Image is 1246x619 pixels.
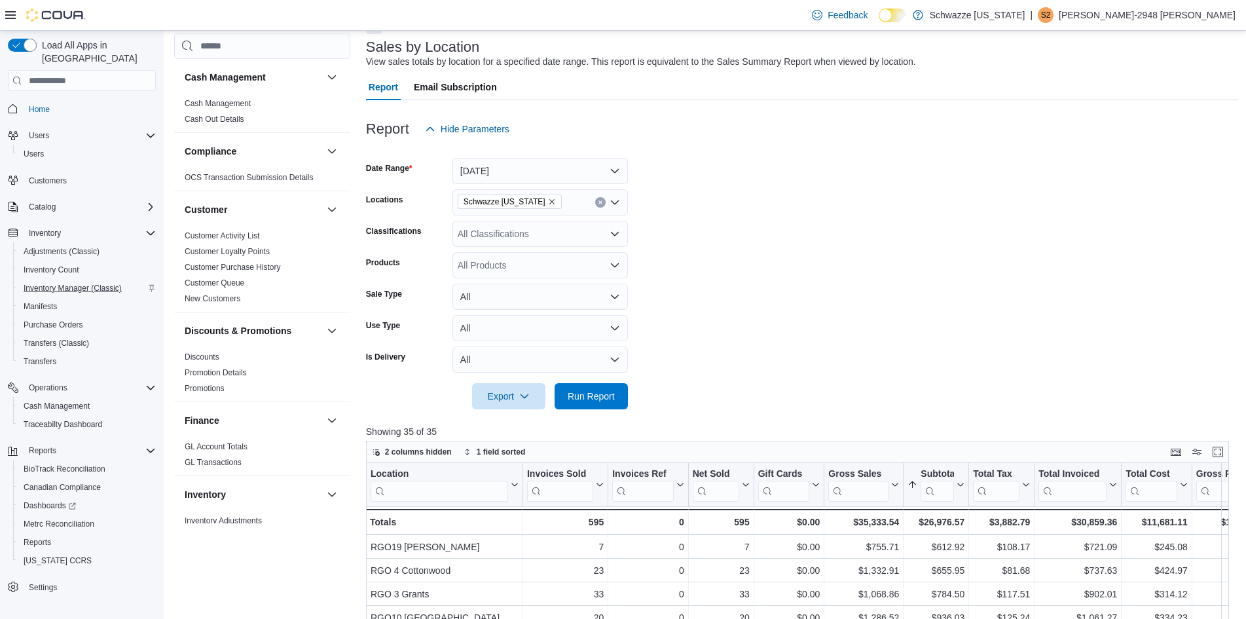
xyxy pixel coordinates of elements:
label: Locations [366,195,403,205]
a: Home [24,102,55,117]
div: 7 [692,539,749,555]
a: Customer Activity List [185,231,260,240]
a: GL Account Totals [185,442,247,451]
span: Dashboards [24,500,76,511]
span: Discounts [185,352,219,362]
button: Discounts & Promotions [324,323,340,339]
a: OCS Transaction Submission Details [185,173,314,182]
button: Reports [24,443,62,459]
a: GL Transactions [185,458,242,467]
div: $30,859.36 [1038,514,1117,530]
div: $1,332.91 [828,563,899,578]
button: Home [3,99,161,118]
span: GL Transactions [185,457,242,468]
span: OCS Transaction Submission Details [185,172,314,183]
div: $655.95 [907,563,964,578]
button: Inventory [324,487,340,502]
div: $35,333.54 [828,514,899,530]
button: Traceabilty Dashboard [13,415,161,434]
button: Adjustments (Classic) [13,242,161,261]
span: Cash Management [185,98,251,109]
div: $26,976.57 [907,514,964,530]
div: $0.00 [758,563,820,578]
div: Invoices Ref [612,468,673,502]
a: Canadian Compliance [18,479,106,495]
span: Metrc Reconciliation [18,516,156,532]
button: Inventory [3,224,161,242]
div: Net Sold [692,468,739,481]
span: Traceabilty Dashboard [24,419,102,430]
button: Run Report [555,383,628,409]
button: Enter fullscreen [1210,444,1226,460]
a: Metrc Reconciliation [18,516,100,532]
button: Users [3,126,161,145]
span: S2 [1041,7,1051,23]
span: Traceabilty Dashboard [18,417,156,432]
p: Schwazze [US_STATE] [930,7,1025,23]
button: All [452,315,628,341]
button: Finance [324,413,340,428]
button: Net Sold [692,468,749,502]
h3: Finance [185,414,219,427]
button: Clear input [595,197,606,208]
span: New Customers [185,293,240,304]
span: Settings [29,582,57,593]
a: Inventory Manager (Classic) [18,280,127,296]
button: Finance [185,414,321,427]
a: Discounts [185,352,219,362]
button: Catalog [24,199,61,215]
a: Dashboards [13,497,161,515]
div: Invoices Sold [527,468,593,502]
span: Home [29,104,50,115]
button: Display options [1189,444,1205,460]
button: Cash Management [13,397,161,415]
div: RGO 3 Grants [371,586,519,602]
span: Cash Management [24,401,90,411]
span: Users [24,149,44,159]
div: Location [371,468,508,502]
button: Settings [3,578,161,597]
a: Users [18,146,49,162]
button: Open list of options [610,197,620,208]
span: BioTrack Reconciliation [24,464,105,474]
span: Operations [24,380,156,396]
div: $1,068.86 [828,586,899,602]
a: Inventory Count [18,262,84,278]
div: Shane-2948 Morris [1038,7,1054,23]
div: 33 [692,586,749,602]
a: Inventory Adjustments [185,516,262,525]
button: Operations [24,380,73,396]
div: 23 [692,563,749,578]
div: $0.00 [758,586,820,602]
div: Location [371,468,508,481]
div: Subtotal [921,468,954,502]
span: Promotions [185,383,225,394]
a: Traceabilty Dashboard [18,417,107,432]
span: Inventory Count [24,265,79,275]
button: Cash Management [324,69,340,85]
span: Feedback [828,9,868,22]
a: Manifests [18,299,62,314]
span: Customer Activity List [185,231,260,241]
a: Customer Queue [185,278,244,288]
div: Cash Management [174,96,350,132]
span: 2 columns hidden [385,447,452,457]
button: Customer [324,202,340,217]
span: Purchase Orders [18,317,156,333]
div: View sales totals by location for a specified date range. This report is equivalent to the Sales ... [366,55,916,69]
button: Total Cost [1126,468,1187,502]
a: Adjustments (Classic) [18,244,105,259]
div: RGO 4 Cottonwood [371,563,519,578]
button: BioTrack Reconciliation [13,460,161,478]
span: Purchase Orders [24,320,83,330]
div: $0.00 [758,514,820,530]
button: Transfers [13,352,161,371]
label: Use Type [366,320,400,331]
h3: Compliance [185,145,236,158]
h3: Cash Management [185,71,266,84]
span: Customer Purchase History [185,262,281,272]
span: Home [24,100,156,117]
input: Dark Mode [879,9,906,22]
label: Classifications [366,226,422,236]
span: Cash Out Details [185,114,244,124]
